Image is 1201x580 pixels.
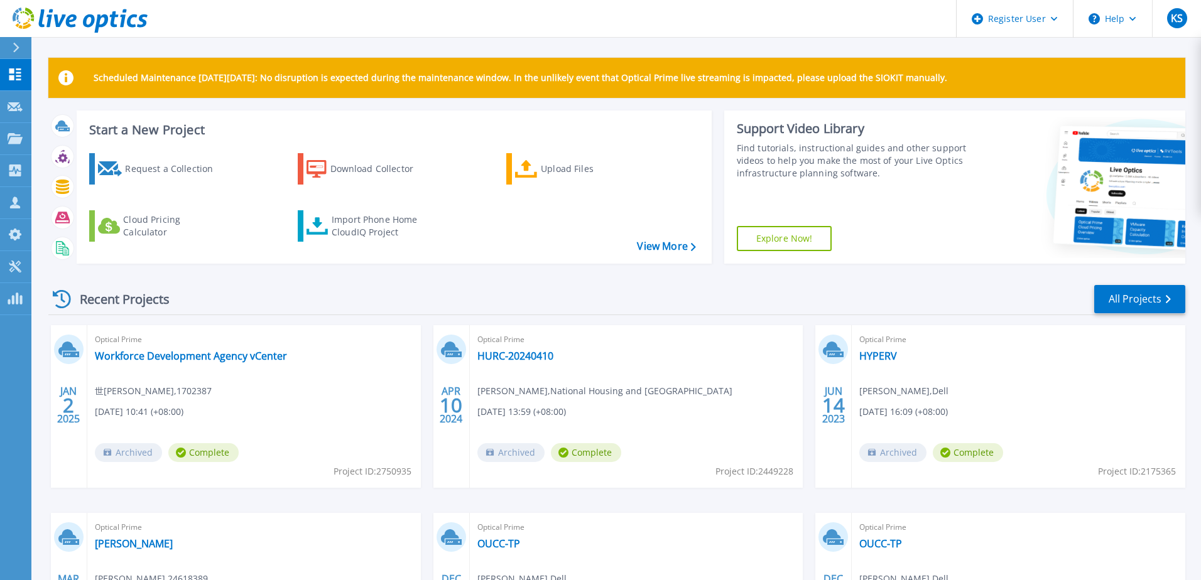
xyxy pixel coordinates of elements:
[89,153,229,185] a: Request a Collection
[859,384,948,398] span: [PERSON_NAME] , Dell
[125,156,226,181] div: Request a Collection
[439,382,463,428] div: APR 2024
[95,537,173,550] a: [PERSON_NAME]
[715,465,793,478] span: Project ID: 2449228
[332,213,430,239] div: Import Phone Home CloudIQ Project
[477,333,796,346] span: Optical Prime
[859,350,897,362] a: HYPERV
[95,384,212,398] span: 世[PERSON_NAME] , 1702387
[48,284,187,314] div: Recent Projects
[95,443,162,462] span: Archived
[541,156,641,181] div: Upload Files
[551,443,621,462] span: Complete
[95,520,413,534] span: Optical Prime
[637,240,695,252] a: View More
[822,400,845,411] span: 14
[477,537,520,550] a: OUCC-TP
[57,382,80,428] div: JAN 2025
[933,443,1003,462] span: Complete
[330,156,431,181] div: Download Collector
[95,350,287,362] a: Workforce Development Agency vCenter
[1098,465,1176,478] span: Project ID: 2175365
[1094,285,1185,313] a: All Projects
[95,333,413,346] span: Optical Prime
[506,153,646,185] a: Upload Files
[737,142,972,180] div: Find tutorials, instructional guides and other support videos to help you make the most of your L...
[477,520,796,534] span: Optical Prime
[859,405,948,419] span: [DATE] 16:09 (+08:00)
[859,520,1178,534] span: Optical Prime
[859,537,902,550] a: OUCC-TP
[859,333,1178,346] span: Optical Prime
[477,384,732,398] span: [PERSON_NAME] , National Housing and [GEOGRAPHIC_DATA]
[1171,13,1183,23] span: KS
[477,443,545,462] span: Archived
[95,405,183,419] span: [DATE] 10:41 (+08:00)
[737,121,972,137] div: Support Video Library
[737,226,832,251] a: Explore Now!
[89,210,229,242] a: Cloud Pricing Calculator
[440,400,462,411] span: 10
[63,400,74,411] span: 2
[859,443,927,462] span: Archived
[822,382,845,428] div: JUN 2023
[298,153,438,185] a: Download Collector
[477,405,566,419] span: [DATE] 13:59 (+08:00)
[123,213,224,239] div: Cloud Pricing Calculator
[334,465,411,478] span: Project ID: 2750935
[168,443,239,462] span: Complete
[477,350,553,362] a: HURC-20240410
[89,123,695,137] h3: Start a New Project
[94,73,947,83] p: Scheduled Maintenance [DATE][DATE]: No disruption is expected during the maintenance window. In t...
